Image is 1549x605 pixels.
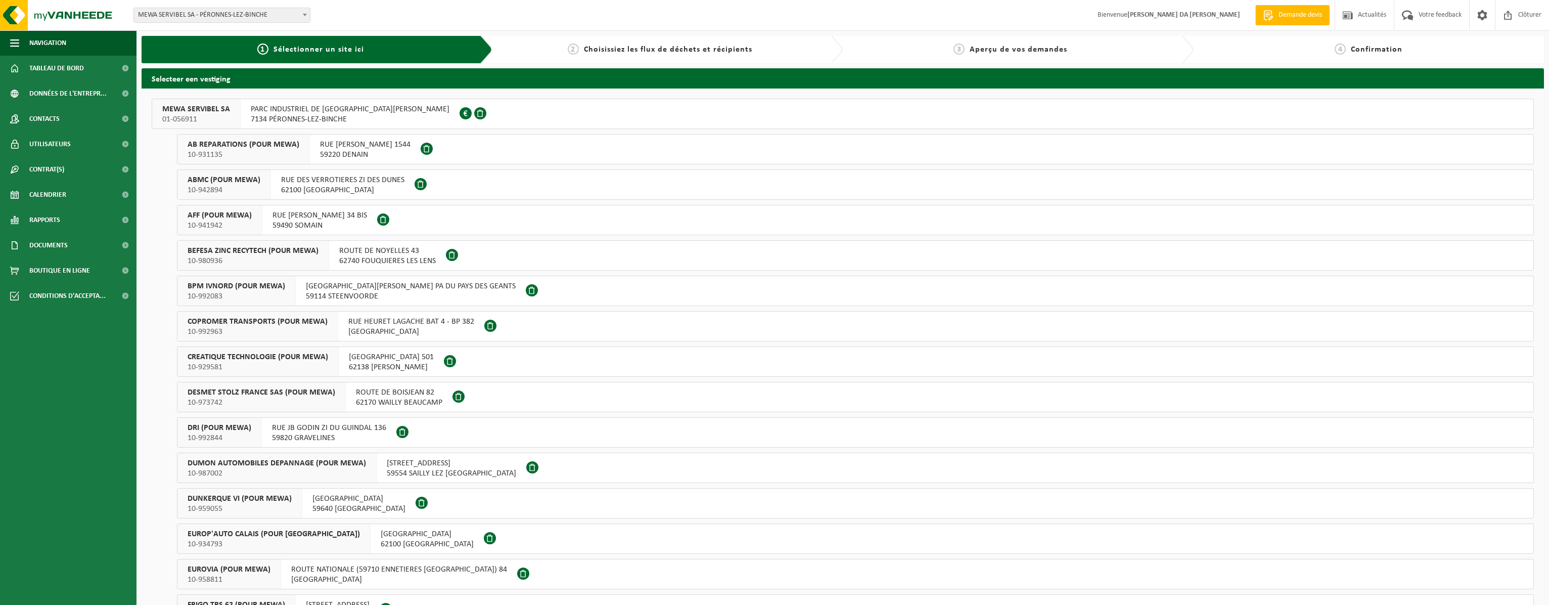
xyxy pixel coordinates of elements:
span: [STREET_ADDRESS] [387,458,516,468]
span: 3 [953,44,965,55]
span: DRI (POUR MEWA) [188,423,251,433]
span: 10-929581 [188,362,328,372]
span: [GEOGRAPHIC_DATA][PERSON_NAME] PA DU PAYS DES GEANTS [306,281,516,291]
span: EUROP'AUTO CALAIS (POUR [GEOGRAPHIC_DATA]) [188,529,360,539]
span: Documents [29,233,68,258]
span: MEWA SERVIBEL SA - PÉRONNES-LEZ-BINCHE [134,8,310,22]
h2: Selecteer een vestiging [142,68,1544,88]
span: Choisissiez les flux de déchets et récipients [584,46,752,54]
span: Aperçu de vos demandes [970,46,1067,54]
span: ABMC (POUR MEWA) [188,175,260,185]
span: ROUTE DE BOISJEAN 82 [356,387,442,398]
span: 10-992083 [188,291,285,301]
span: 10-973742 [188,398,335,408]
span: 10-941942 [188,221,252,231]
span: Calendrier [29,182,66,207]
button: BPM IVNORD (POUR MEWA) 10-992083 [GEOGRAPHIC_DATA][PERSON_NAME] PA DU PAYS DES GEANTS59114 STEENV... [177,276,1534,306]
span: DUMON AUTOMOBILES DEPANNAGE (POUR MEWA) [188,458,366,468]
span: BEFESA ZINC RECYTECH (POUR MEWA) [188,246,318,256]
span: Tableau de bord [29,56,84,81]
span: BPM IVNORD (POUR MEWA) [188,281,285,291]
span: ROUTE DE NOYELLES 43 [339,246,436,256]
span: 10-959055 [188,504,292,514]
span: 10-958811 [188,575,270,585]
span: CREATIQUE TECHNOLOGIE (POUR MEWA) [188,352,328,362]
span: 10-931135 [188,150,299,160]
span: [GEOGRAPHIC_DATA] 501 [349,352,434,362]
span: 62100 [GEOGRAPHIC_DATA] [281,185,404,195]
button: ABMC (POUR MEWA) 10-942894 RUE DES VERROTIERES ZI DES DUNES62100 [GEOGRAPHIC_DATA] [177,169,1534,200]
a: Demande devis [1255,5,1330,25]
span: COPROMER TRANSPORTS (POUR MEWA) [188,317,328,327]
span: Rapports [29,207,60,233]
span: 10-987002 [188,468,366,479]
span: 10-992844 [188,433,251,443]
span: RUE DES VERROTIERES ZI DES DUNES [281,175,404,185]
span: Contrat(s) [29,157,64,182]
span: 59640 [GEOGRAPHIC_DATA] [312,504,405,514]
span: 01-056911 [162,114,230,124]
button: AB REPARATIONS (POUR MEWA) 10-931135 RUE [PERSON_NAME] 154459220 DENAIN [177,134,1534,164]
button: EUROVIA (POUR MEWA) 10-958811 ROUTE NATIONALE (59710 ENNETIERES [GEOGRAPHIC_DATA]) 84[GEOGRAPHIC_... [177,559,1534,589]
span: 59114 STEENVOORDE [306,291,516,301]
span: [GEOGRAPHIC_DATA] [381,529,474,539]
span: RUE [PERSON_NAME] 1544 [320,140,411,150]
span: Demande devis [1276,10,1325,20]
span: MEWA SERVIBEL SA [162,104,230,114]
span: DESMET STOLZ FRANCE SAS (POUR MEWA) [188,387,335,398]
span: 4 [1335,44,1346,55]
span: PARC INDUSTRIEL DE [GEOGRAPHIC_DATA][PERSON_NAME] [251,104,449,114]
span: Confirmation [1351,46,1402,54]
button: EUROP'AUTO CALAIS (POUR [GEOGRAPHIC_DATA]) 10-934793 [GEOGRAPHIC_DATA]62100 [GEOGRAPHIC_DATA] [177,524,1534,554]
span: RUE [PERSON_NAME] 34 BIS [272,210,367,221]
span: Utilisateurs [29,132,71,157]
span: RUE JB GODIN ZI DU GUINDAL 136 [272,423,386,433]
span: DUNKERQUE VI (POUR MEWA) [188,494,292,504]
span: 10-980936 [188,256,318,266]
span: 10-942894 [188,185,260,195]
span: 62138 [PERSON_NAME] [349,362,434,372]
span: Boutique en ligne [29,258,90,283]
span: 10-934793 [188,539,360,549]
span: [GEOGRAPHIC_DATA] [348,327,474,337]
span: 10-992963 [188,327,328,337]
span: RUE HEURET LAGACHE BAT 4 - BP 382 [348,317,474,327]
span: 1 [257,44,268,55]
span: [GEOGRAPHIC_DATA] [291,575,507,585]
button: MEWA SERVIBEL SA 01-056911 PARC INDUSTRIEL DE [GEOGRAPHIC_DATA][PERSON_NAME]7134 PÉRONNES-LEZ-BINCHE [152,99,1534,129]
button: CREATIQUE TECHNOLOGIE (POUR MEWA) 10-929581 [GEOGRAPHIC_DATA] 50162138 [PERSON_NAME] [177,347,1534,377]
span: 62170 WAILLY BEAUCAMP [356,398,442,408]
span: 59554 SAILLY LEZ [GEOGRAPHIC_DATA] [387,468,516,479]
span: EUROVIA (POUR MEWA) [188,565,270,575]
span: Sélectionner un site ici [274,46,364,54]
button: DUMON AUTOMOBILES DEPANNAGE (POUR MEWA) 10-987002 [STREET_ADDRESS]59554 SAILLY LEZ [GEOGRAPHIC_DATA] [177,453,1534,483]
button: COPROMER TRANSPORTS (POUR MEWA) 10-992963 RUE HEURET LAGACHE BAT 4 - BP 382[GEOGRAPHIC_DATA] [177,311,1534,341]
strong: [PERSON_NAME] DA [PERSON_NAME] [1127,11,1240,19]
span: ROUTE NATIONALE (59710 ENNETIERES [GEOGRAPHIC_DATA]) 84 [291,565,507,575]
span: 59220 DENAIN [320,150,411,160]
span: 7134 PÉRONNES-LEZ-BINCHE [251,114,449,124]
span: Données de l'entrepr... [29,81,107,106]
span: [GEOGRAPHIC_DATA] [312,494,405,504]
span: 59820 GRAVELINES [272,433,386,443]
button: DUNKERQUE VI (POUR MEWA) 10-959055 [GEOGRAPHIC_DATA]59640 [GEOGRAPHIC_DATA] [177,488,1534,518]
button: BEFESA ZINC RECYTECH (POUR MEWA) 10-980936 ROUTE DE NOYELLES 4362740 FOUQUIERES LES LENS [177,240,1534,271]
button: AFF (POUR MEWA) 10-941942 RUE [PERSON_NAME] 34 BIS59490 SOMAIN [177,205,1534,235]
span: 59490 SOMAIN [272,221,367,231]
span: AFF (POUR MEWA) [188,210,252,221]
span: Navigation [29,30,66,56]
span: 62100 [GEOGRAPHIC_DATA] [381,539,474,549]
button: DESMET STOLZ FRANCE SAS (POUR MEWA) 10-973742 ROUTE DE BOISJEAN 8262170 WAILLY BEAUCAMP [177,382,1534,412]
span: 2 [568,44,579,55]
span: MEWA SERVIBEL SA - PÉRONNES-LEZ-BINCHE [133,8,310,23]
span: 62740 FOUQUIERES LES LENS [339,256,436,266]
span: Conditions d'accepta... [29,283,106,309]
span: Contacts [29,106,60,132]
button: DRI (POUR MEWA) 10-992844 RUE JB GODIN ZI DU GUINDAL 13659820 GRAVELINES [177,417,1534,448]
span: AB REPARATIONS (POUR MEWA) [188,140,299,150]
